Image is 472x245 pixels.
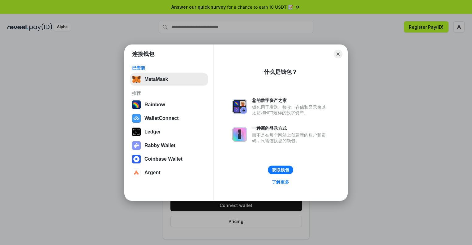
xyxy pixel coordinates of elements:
button: Argent [130,167,208,179]
img: svg+xml,%3Csvg%20width%3D%22120%22%20height%3D%22120%22%20viewBox%3D%220%200%20120%20120%22%20fil... [132,100,141,109]
div: 推荐 [132,91,206,96]
div: 而不是在每个网站上创建新的账户和密码，只需连接您的钱包。 [252,132,329,143]
div: MetaMask [144,77,168,82]
button: Close [334,50,342,58]
button: Coinbase Wallet [130,153,208,165]
img: svg+xml,%3Csvg%20width%3D%2228%22%20height%3D%2228%22%20viewBox%3D%220%200%2028%2028%22%20fill%3D... [132,155,141,163]
img: svg+xml,%3Csvg%20xmlns%3D%22http%3A%2F%2Fwww.w3.org%2F2000%2Fsvg%22%20fill%3D%22none%22%20viewBox... [232,99,247,114]
button: Rainbow [130,99,208,111]
div: Argent [144,170,161,175]
button: 获取钱包 [268,166,293,174]
div: 了解更多 [272,179,289,185]
div: Rabby Wallet [144,143,175,148]
div: WalletConnect [144,116,179,121]
button: Rabby Wallet [130,139,208,152]
h1: 连接钱包 [132,50,154,58]
button: Ledger [130,126,208,138]
div: 获取钱包 [272,167,289,173]
div: Coinbase Wallet [144,156,182,162]
div: 什么是钱包？ [264,68,297,76]
div: 您的数字资产之家 [252,98,329,103]
img: svg+xml,%3Csvg%20xmlns%3D%22http%3A%2F%2Fwww.w3.org%2F2000%2Fsvg%22%20width%3D%2228%22%20height%3... [132,128,141,136]
img: svg+xml,%3Csvg%20width%3D%2228%22%20height%3D%2228%22%20viewBox%3D%220%200%2028%2028%22%20fill%3D... [132,114,141,123]
div: Rainbow [144,102,165,108]
img: svg+xml,%3Csvg%20xmlns%3D%22http%3A%2F%2Fwww.w3.org%2F2000%2Fsvg%22%20fill%3D%22none%22%20viewBox... [232,127,247,142]
div: 已安装 [132,65,206,71]
button: WalletConnect [130,112,208,125]
div: 钱包用于发送、接收、存储和显示像以太坊和NFT这样的数字资产。 [252,104,329,116]
img: svg+xml,%3Csvg%20xmlns%3D%22http%3A%2F%2Fwww.w3.org%2F2000%2Fsvg%22%20fill%3D%22none%22%20viewBox... [132,141,141,150]
a: 了解更多 [268,178,293,186]
img: svg+xml,%3Csvg%20width%3D%2228%22%20height%3D%2228%22%20viewBox%3D%220%200%2028%2028%22%20fill%3D... [132,168,141,177]
img: svg+xml,%3Csvg%20fill%3D%22none%22%20height%3D%2233%22%20viewBox%3D%220%200%2035%2033%22%20width%... [132,75,141,84]
div: Ledger [144,129,161,135]
div: 一种新的登录方式 [252,125,329,131]
button: MetaMask [130,73,208,86]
